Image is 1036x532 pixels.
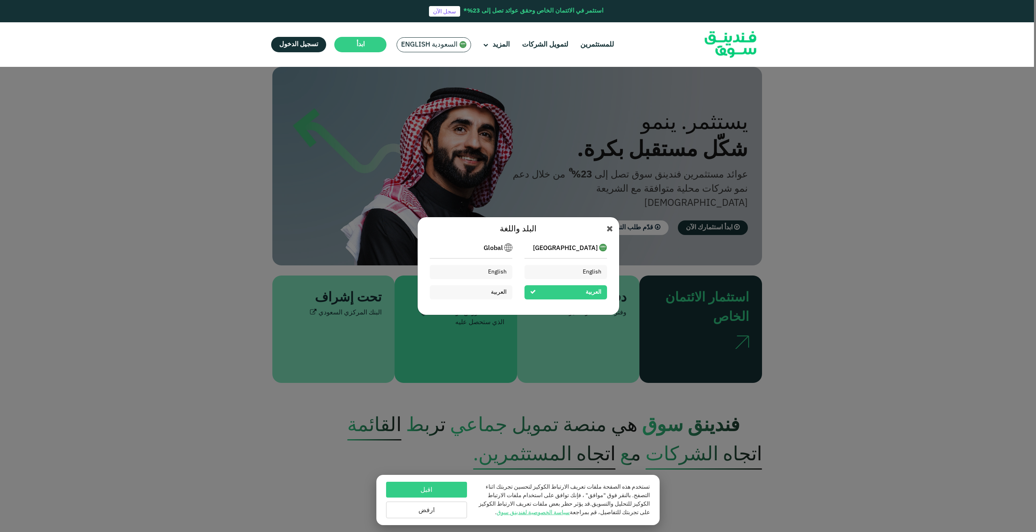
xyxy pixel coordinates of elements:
div: البلد واللغة [430,223,607,235]
div: استثمر في الائتمان الخاص وحقق عوائد تصل إلى 23%* [463,6,603,16]
span: المزيد [493,41,510,48]
button: اقبل [386,482,467,498]
a: سياسة الخصوصية لفندينق سوق [497,510,570,515]
span: السعودية English [401,40,458,49]
span: [GEOGRAPHIC_DATA] [533,244,598,253]
img: SA Flag [599,244,607,252]
span: English [583,269,601,275]
span: English [488,269,507,275]
a: سجل الآن [429,6,460,17]
img: Logo [691,24,770,65]
img: SA Flag [459,41,467,48]
span: للتفاصيل، قم بمراجعة . [495,510,621,515]
span: Global [484,244,503,253]
a: للمستثمرين [578,38,616,51]
img: SA Flag [504,244,512,252]
span: ابدأ [357,41,365,47]
span: تسجيل الدخول [279,41,318,47]
p: تستخدم هذه الصفحة ملفات تعريف الارتباط الكوكيز لتحسين تجربتك اثناء التصفح. بالنقر فوق "موافق" ، ف... [475,483,650,517]
a: تسجيل الدخول [271,37,326,52]
span: العربية [491,289,507,295]
span: العربية [586,289,601,295]
button: ارفض [386,502,467,518]
span: قد يؤثر حظر بعض ملفات تعريف الارتباط الكوكيز على تجربتك [479,501,650,515]
a: لتمويل الشركات [520,38,570,51]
